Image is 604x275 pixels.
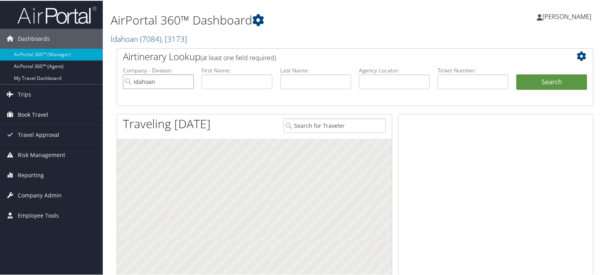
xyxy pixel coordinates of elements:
span: ( 7084 ) [140,33,161,44]
label: First Name: [202,66,272,74]
span: Dashboards [18,28,50,48]
h1: AirPortal 360™ Dashboard [111,11,436,28]
input: Search for Traveler [283,118,386,132]
h1: Traveling [DATE] [123,115,211,131]
span: Company Admin [18,185,62,205]
a: [PERSON_NAME] [537,4,599,28]
h2: Airtinerary Lookup [123,49,547,63]
label: Ticket Number: [438,66,508,74]
label: Company - Division: [123,66,194,74]
span: , [ 3173 ] [161,33,187,44]
span: Trips [18,84,31,104]
span: Risk Management [18,144,65,164]
button: Search [516,74,587,89]
span: (at least one field required) [200,53,276,61]
label: Last Name: [280,66,351,74]
label: Agency Locator: [359,66,430,74]
span: [PERSON_NAME] [542,11,591,20]
span: Book Travel [18,104,48,124]
img: airportal-logo.png [17,5,96,24]
span: Employee Tools [18,205,59,225]
span: Reporting [18,165,44,184]
span: Travel Approval [18,124,59,144]
a: Idahoan [111,33,187,44]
